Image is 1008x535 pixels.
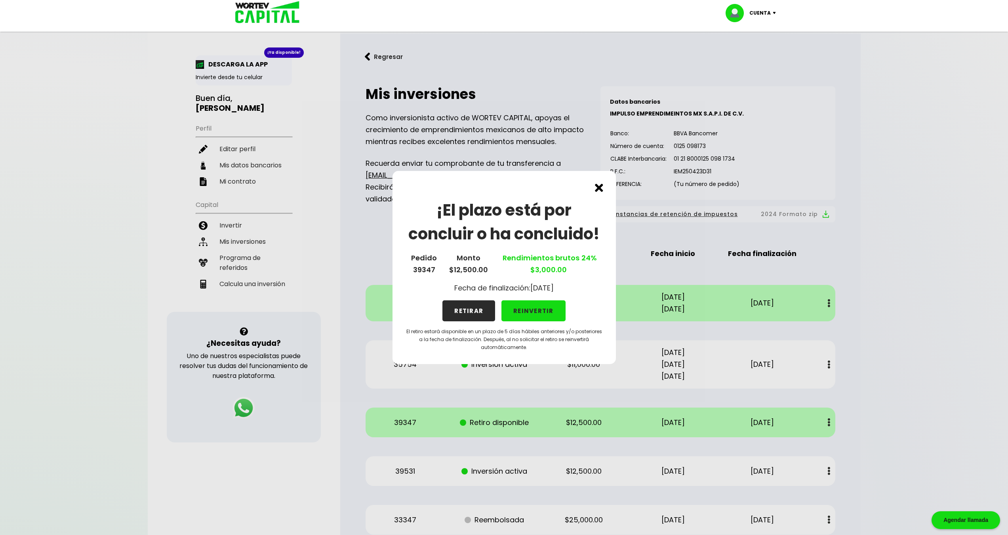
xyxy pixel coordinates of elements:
[454,282,554,294] p: Fecha de finalización: [DATE]
[449,252,488,276] p: Monto $12,500.00
[411,252,437,276] p: Pedido 39347
[932,511,1000,529] div: Agendar llamada
[501,253,597,275] a: Rendimientos brutos $3,000.00
[595,184,603,192] img: cross.ed5528e3.svg
[405,198,603,246] h1: ¡El plazo está por concluir o ha concluido!
[749,7,771,19] p: Cuenta
[442,300,495,321] button: RETIRAR
[771,12,781,14] img: icon-down
[405,328,603,351] p: El retiro estará disponible en un plazo de 5 días hábiles anteriores y/o posteriores a la fecha d...
[579,253,597,263] span: 24%
[501,300,566,321] button: REINVERTIR
[726,4,749,22] img: profile-image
